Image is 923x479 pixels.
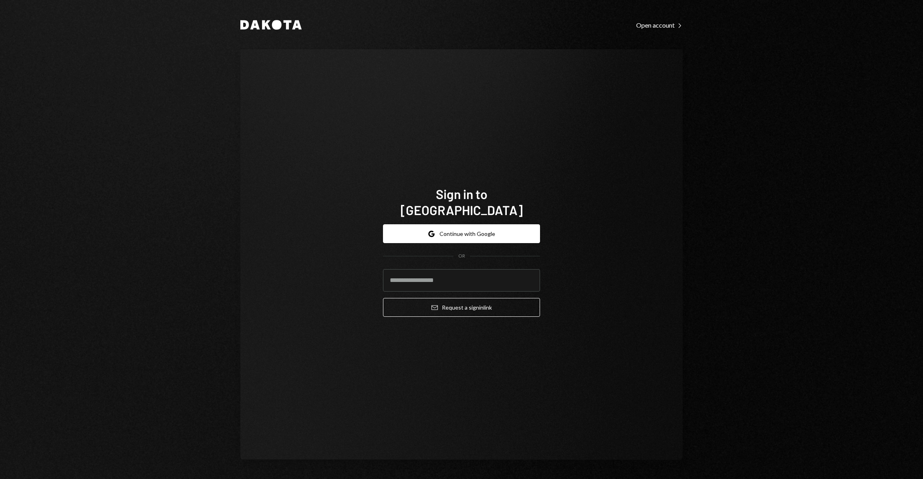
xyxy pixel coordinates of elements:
div: OR [458,253,465,260]
button: Continue with Google [383,224,540,243]
button: Request a signinlink [383,298,540,317]
h1: Sign in to [GEOGRAPHIC_DATA] [383,186,540,218]
a: Open account [636,20,683,29]
div: Open account [636,21,683,29]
